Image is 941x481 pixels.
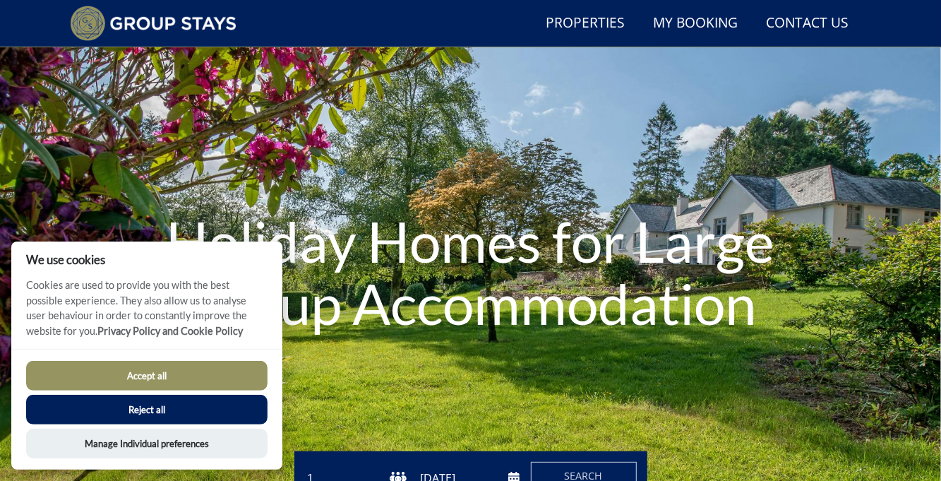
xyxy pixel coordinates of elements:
[97,325,243,337] a: Privacy Policy and Cookie Policy
[70,6,237,41] img: Group Stays
[26,429,268,458] button: Manage Individual preferences
[11,278,282,349] p: Cookies are used to provide you with the best possible experience. They also allow us to analyse ...
[541,8,631,40] a: Properties
[648,8,744,40] a: My Booking
[26,395,268,424] button: Reject all
[26,361,268,391] button: Accept all
[11,253,282,266] h2: We use cookies
[141,182,800,363] h1: Holiday Homes for Large Group Accommodation
[761,8,855,40] a: Contact Us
